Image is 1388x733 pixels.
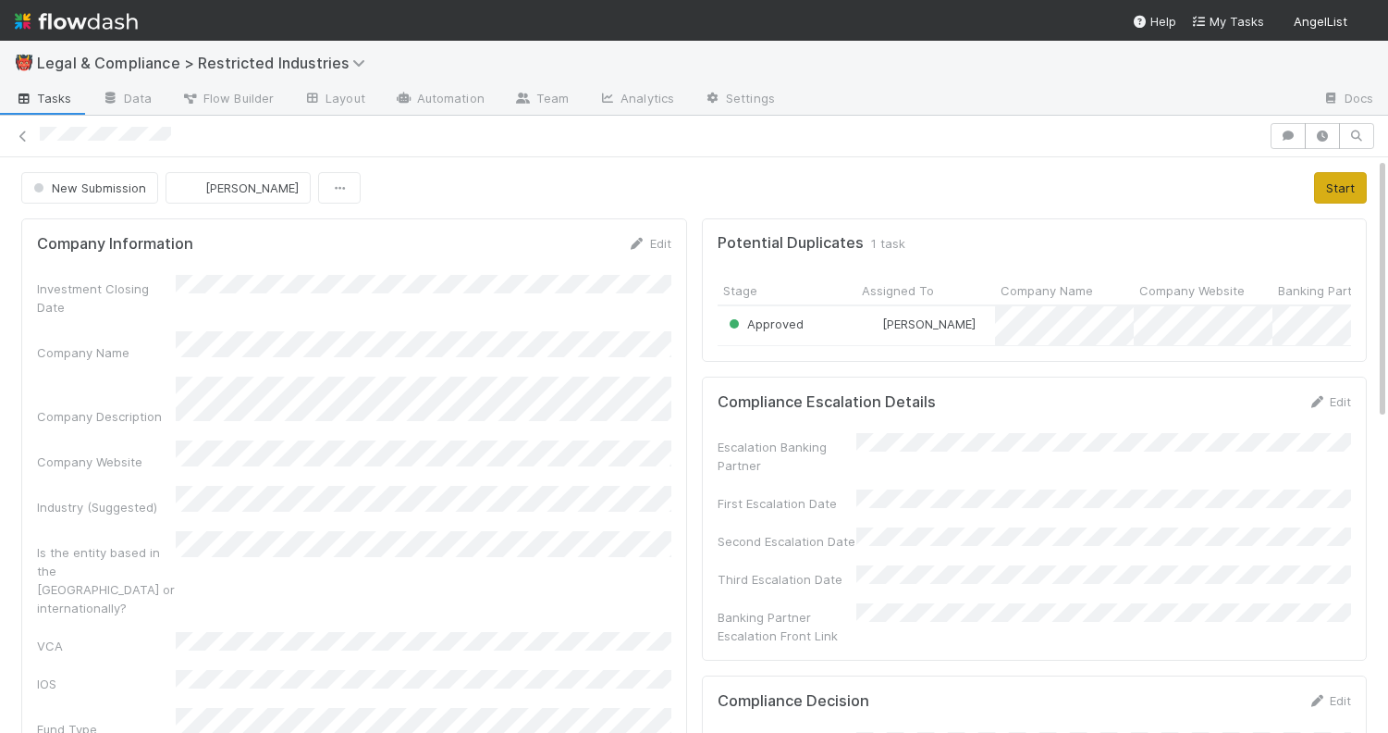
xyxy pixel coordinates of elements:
[37,235,193,254] h5: Company Information
[718,393,936,412] h5: Compliance Escalation Details
[689,85,790,115] a: Settings
[181,179,200,197] img: avatar_c545aa83-7101-4841-8775-afeaaa9cc762.png
[718,234,864,253] h5: Potential Duplicates
[628,236,671,251] a: Edit
[1308,85,1388,115] a: Docs
[583,85,689,115] a: Analytics
[37,453,176,471] div: Company Website
[181,89,274,107] span: Flow Builder
[15,55,33,70] span: 👹
[87,85,166,115] a: Data
[37,637,176,655] div: VCA
[15,89,72,107] span: Tasks
[166,85,289,115] a: Flow Builder
[380,85,499,115] a: Automation
[205,180,299,195] span: [PERSON_NAME]
[718,570,856,589] div: Third Escalation Date
[725,317,804,331] span: Approved
[1132,12,1176,31] div: Help
[289,85,380,115] a: Layout
[1191,12,1264,31] a: My Tasks
[37,280,176,317] div: Investment Closing Date
[871,234,905,253] span: 1 task
[725,315,804,333] div: Approved
[37,543,176,617] div: Is the entity based in the [GEOGRAPHIC_DATA] or internationally?
[1294,14,1347,29] span: AngelList
[862,281,934,300] span: Assigned To
[1314,172,1367,204] button: Start
[30,180,146,195] span: New Submission
[499,85,583,115] a: Team
[718,532,856,551] div: Second Escalation Date
[21,172,158,204] button: New Submission
[37,498,176,516] div: Industry (Suggested)
[15,6,138,37] img: logo-inverted-e16ddd16eac7371096b0.svg
[1139,281,1245,300] span: Company Website
[37,407,176,426] div: Company Description
[1308,394,1351,409] a: Edit
[864,315,976,333] div: [PERSON_NAME]
[723,281,757,300] span: Stage
[1355,13,1373,31] img: avatar_c545aa83-7101-4841-8775-afeaaa9cc762.png
[718,608,856,645] div: Banking Partner Escalation Front Link
[1001,281,1093,300] span: Company Name
[166,172,311,204] button: [PERSON_NAME]
[1191,14,1264,29] span: My Tasks
[865,317,879,331] img: avatar_c545aa83-7101-4841-8775-afeaaa9cc762.png
[37,675,176,693] div: IOS
[718,438,856,475] div: Escalation Banking Partner
[1308,693,1351,708] a: Edit
[37,343,176,362] div: Company Name
[37,54,375,72] span: Legal & Compliance > Restricted Industries
[718,494,856,513] div: First Escalation Date
[718,692,869,711] h5: Compliance Decision
[882,317,976,331] span: [PERSON_NAME]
